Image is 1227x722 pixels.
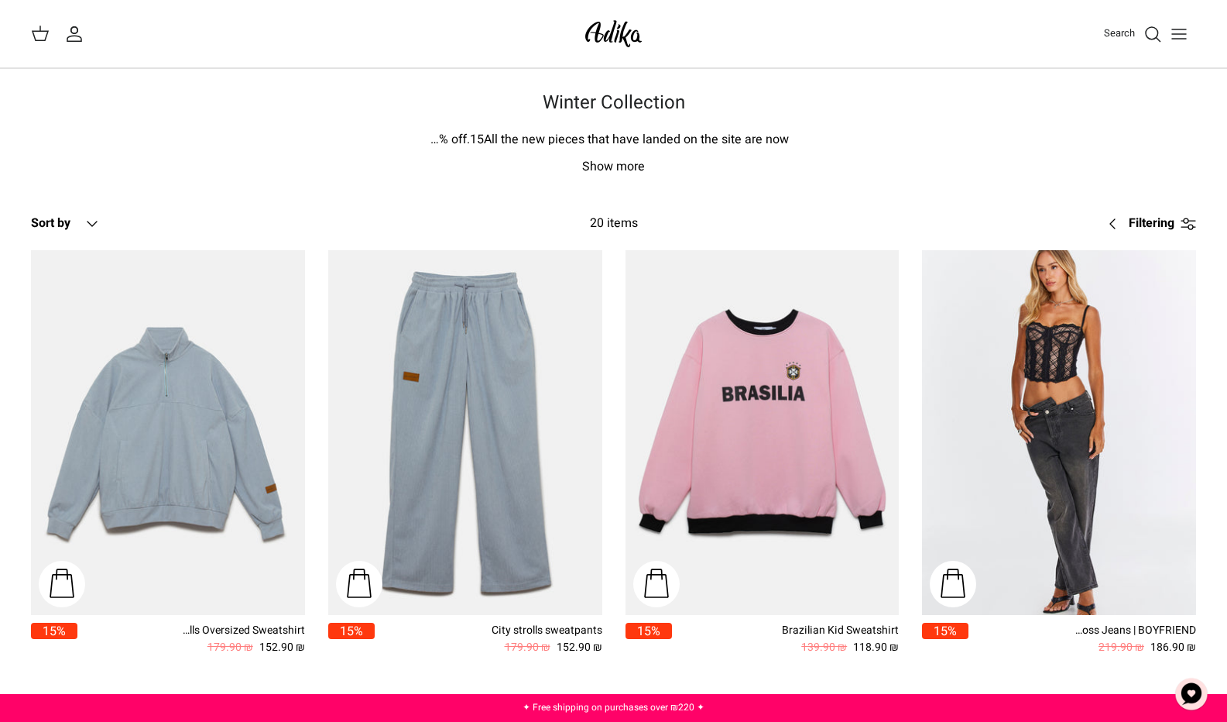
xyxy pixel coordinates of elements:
[1104,25,1162,43] a: Search
[782,622,899,638] font: Brazilian Kid Sweatshirt
[625,250,900,616] a: Brazilian Kid Sweatshirt
[470,130,484,149] font: 15
[1098,205,1196,242] a: Filtering
[1129,214,1174,232] font: Filtering
[1162,17,1196,51] button: Toggle menu
[505,639,550,655] font: 179.90 ₪
[672,623,900,656] a: Brazilian Kid Sweatshirt 118.90 ₪ 139.90 ₪
[922,623,968,656] a: 15%
[974,622,1196,638] font: All Or Nothing Criss-Cross Jeans | BOYFRIEND
[1168,671,1215,717] button: צ'אט
[328,623,375,656] a: 15%
[922,250,1196,616] a: All Or Nothing Criss-Cross Jeans | BOYFRIEND
[557,639,602,655] font: 152.90 ₪
[1104,26,1135,40] font: Search
[582,157,645,176] font: Show more
[1098,639,1144,655] font: 219.90 ₪
[340,622,363,641] font: 15%
[523,700,704,714] a: ✦ Free shipping on purchases over ₪220 ✦
[65,25,90,43] a: My account
[259,639,305,655] font: 152.90 ₪
[31,250,305,616] a: City Strolls Oversized Sweatshirt
[968,623,1196,656] a: All Or Nothing Criss-Cross Jeans | BOYFRIEND 186.90 ₪ 219.90 ₪
[484,130,789,149] font: All the new pieces that have landed on the site are now
[543,89,685,116] font: Winter Collection
[375,623,602,656] a: City strolls sweatpants 152.90 ₪ 179.90 ₪
[77,623,305,656] a: City Strolls Oversized Sweatshirt 152.90 ₪ 179.90 ₪
[934,622,957,641] font: 15%
[207,639,253,655] font: 179.90 ₪
[148,622,305,638] font: City Strolls Oversized Sweatshirt
[328,250,602,616] a: City strolls sweatpants
[581,15,646,52] img: Adika IL
[492,622,602,638] font: City strolls sweatpants
[801,639,847,655] font: 139.90 ₪
[590,214,638,232] font: 20 items
[853,639,899,655] font: 118.90 ₪
[625,623,672,656] a: 15%
[1150,639,1196,655] font: 186.90 ₪
[637,622,660,641] font: 15%
[31,623,77,656] a: 15%
[31,214,70,232] font: Sort by
[439,130,470,149] font: % off.
[43,622,66,641] font: 15%
[31,207,101,241] button: Sort by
